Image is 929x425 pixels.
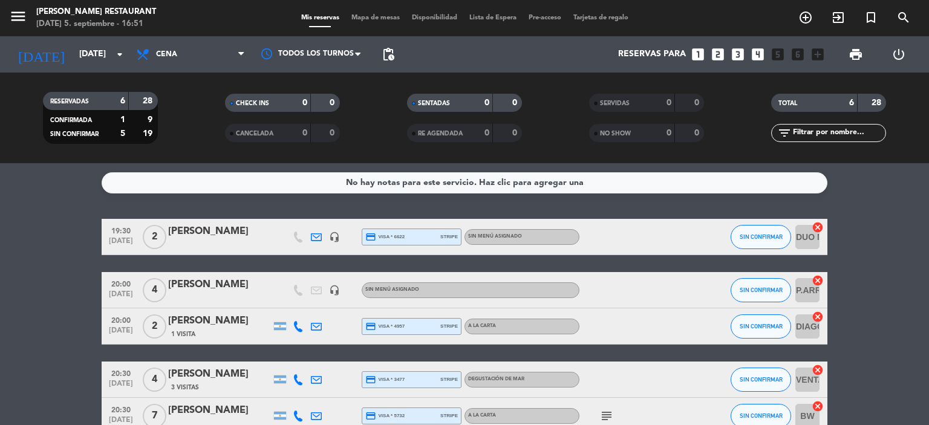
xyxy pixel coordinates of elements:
[468,377,524,381] span: Degustación de Mar
[236,100,269,106] span: CHECK INS
[731,278,791,302] button: SIN CONFIRMAR
[365,410,405,421] span: visa * 5732
[9,41,73,68] i: [DATE]
[365,410,376,421] i: credit_card
[106,223,136,237] span: 19:30
[790,47,806,62] i: looks_6
[740,233,783,240] span: SIN CONFIRMAR
[365,374,405,385] span: visa * 3477
[810,47,826,62] i: add_box
[365,321,376,332] i: credit_card
[143,97,155,105] strong: 28
[484,99,489,107] strong: 0
[484,129,489,137] strong: 0
[168,403,271,418] div: [PERSON_NAME]
[831,10,846,25] i: exit_to_app
[330,99,337,107] strong: 0
[330,129,337,137] strong: 0
[812,274,824,287] i: cancel
[106,313,136,326] span: 20:00
[143,225,166,249] span: 2
[600,131,631,137] span: NO SHOW
[667,129,671,137] strong: 0
[365,321,405,332] span: visa * 4957
[740,287,783,293] span: SIN CONFIRMAR
[50,131,99,137] span: SIN CONFIRMAR
[381,47,396,62] span: pending_actions
[567,15,634,21] span: Tarjetas de regalo
[690,47,706,62] i: looks_one
[365,374,376,385] i: credit_card
[777,126,792,140] i: filter_list
[156,50,177,59] span: Cena
[329,285,340,296] i: headset_mic
[792,126,885,140] input: Filtrar por nombre...
[812,364,824,376] i: cancel
[329,232,340,242] i: headset_mic
[694,129,702,137] strong: 0
[468,323,496,328] span: A LA CARTA
[798,10,813,25] i: add_circle_outline
[440,412,458,420] span: stripe
[750,47,766,62] i: looks_4
[864,10,878,25] i: turned_in_not
[295,15,345,21] span: Mis reservas
[731,225,791,249] button: SIN CONFIRMAR
[730,47,746,62] i: looks_3
[600,100,630,106] span: SERVIDAS
[302,129,307,137] strong: 0
[877,36,920,73] div: LOG OUT
[512,99,520,107] strong: 0
[345,15,406,21] span: Mapa de mesas
[740,323,783,329] span: SIN CONFIRMAR
[463,15,523,21] span: Lista de Espera
[892,47,906,62] i: power_settings_new
[346,176,584,190] div: No hay notas para este servicio. Haz clic para agregar una
[36,18,156,30] div: [DATE] 5. septiembre - 16:51
[812,400,824,412] i: cancel
[143,368,166,392] span: 4
[667,99,671,107] strong: 0
[694,99,702,107] strong: 0
[168,277,271,293] div: [PERSON_NAME]
[120,97,125,105] strong: 6
[740,412,783,419] span: SIN CONFIRMAR
[106,402,136,416] span: 20:30
[812,311,824,323] i: cancel
[740,376,783,383] span: SIN CONFIRMAR
[106,380,136,394] span: [DATE]
[418,131,463,137] span: RE AGENDADA
[365,287,419,292] span: Sin menú asignado
[812,221,824,233] i: cancel
[849,99,854,107] strong: 6
[418,100,450,106] span: SENTADAS
[618,50,686,59] span: Reservas para
[143,314,166,339] span: 2
[50,117,92,123] span: CONFIRMADA
[236,131,273,137] span: CANCELADA
[50,99,89,105] span: RESERVADAS
[849,47,863,62] span: print
[523,15,567,21] span: Pre-acceso
[168,366,271,382] div: [PERSON_NAME]
[168,313,271,329] div: [PERSON_NAME]
[468,413,496,418] span: A LA CARTA
[106,290,136,304] span: [DATE]
[778,100,797,106] span: TOTAL
[406,15,463,21] span: Disponibilidad
[440,233,458,241] span: stripe
[112,47,127,62] i: arrow_drop_down
[365,232,376,242] i: credit_card
[9,7,27,25] i: menu
[106,276,136,290] span: 20:00
[710,47,726,62] i: looks_two
[120,129,125,138] strong: 5
[302,99,307,107] strong: 0
[106,326,136,340] span: [DATE]
[168,224,271,239] div: [PERSON_NAME]
[106,237,136,251] span: [DATE]
[143,278,166,302] span: 4
[440,375,458,383] span: stripe
[106,366,136,380] span: 20:30
[148,115,155,124] strong: 9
